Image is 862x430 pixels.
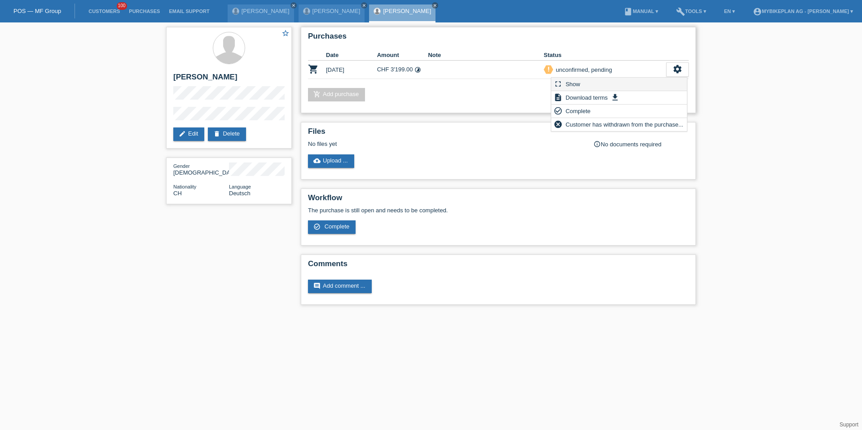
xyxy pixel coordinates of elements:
[326,61,377,79] td: [DATE]
[308,220,356,234] a: check_circle_outline Complete
[164,9,214,14] a: Email Support
[173,184,196,189] span: Nationality
[611,93,620,102] i: get_app
[291,3,296,8] i: close
[553,65,612,75] div: unconfirmed, pending
[748,9,858,14] a: account_circleMybikeplan AG - [PERSON_NAME] ▾
[84,9,124,14] a: Customers
[308,64,319,75] i: POSP00026065
[117,2,128,10] span: 100
[840,421,858,428] a: Support
[545,66,552,72] i: priority_high
[213,130,220,137] i: delete
[308,154,354,168] a: cloud_uploadUpload ...
[325,223,350,230] span: Complete
[312,8,361,14] a: [PERSON_NAME]
[313,223,321,230] i: check_circle_outline
[564,79,582,89] span: Show
[564,92,609,103] span: Download terms
[673,64,682,74] i: settings
[676,7,685,16] i: build
[281,29,290,39] a: star_border
[173,127,204,141] a: editEdit
[554,79,563,88] i: fullscreen
[564,105,592,116] span: Complete
[290,2,297,9] a: close
[619,9,663,14] a: bookManual ▾
[361,2,367,9] a: close
[308,193,689,207] h2: Workflow
[308,280,372,293] a: commentAdd comment ...
[313,91,321,98] i: add_shopping_cart
[554,106,563,115] i: check_circle_outline
[544,50,666,61] th: Status
[313,282,321,290] i: comment
[179,130,186,137] i: edit
[308,207,689,214] p: The purchase is still open and needs to be completed.
[594,140,601,148] i: info_outline
[13,8,61,14] a: POS — MF Group
[753,7,762,16] i: account_circle
[720,9,739,14] a: EN ▾
[281,29,290,37] i: star_border
[377,50,428,61] th: Amount
[229,184,251,189] span: Language
[124,9,164,14] a: Purchases
[428,50,544,61] th: Note
[433,3,437,8] i: close
[173,163,190,169] span: Gender
[173,162,229,176] div: [DEMOGRAPHIC_DATA]
[308,88,365,101] a: add_shopping_cartAdd purchase
[308,140,582,147] div: No files yet
[594,140,689,148] div: No documents required
[208,127,246,141] a: deleteDelete
[173,190,182,197] span: Switzerland
[313,157,321,164] i: cloud_upload
[326,50,377,61] th: Date
[383,8,431,14] a: [PERSON_NAME]
[624,7,633,16] i: book
[377,61,428,79] td: CHF 3'199.00
[432,2,438,9] a: close
[173,73,285,86] h2: [PERSON_NAME]
[308,259,689,273] h2: Comments
[308,127,689,140] h2: Files
[308,32,689,45] h2: Purchases
[242,8,290,14] a: [PERSON_NAME]
[362,3,366,8] i: close
[229,190,251,197] span: Deutsch
[554,93,563,102] i: description
[414,66,421,73] i: 48 instalments
[672,9,711,14] a: buildTools ▾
